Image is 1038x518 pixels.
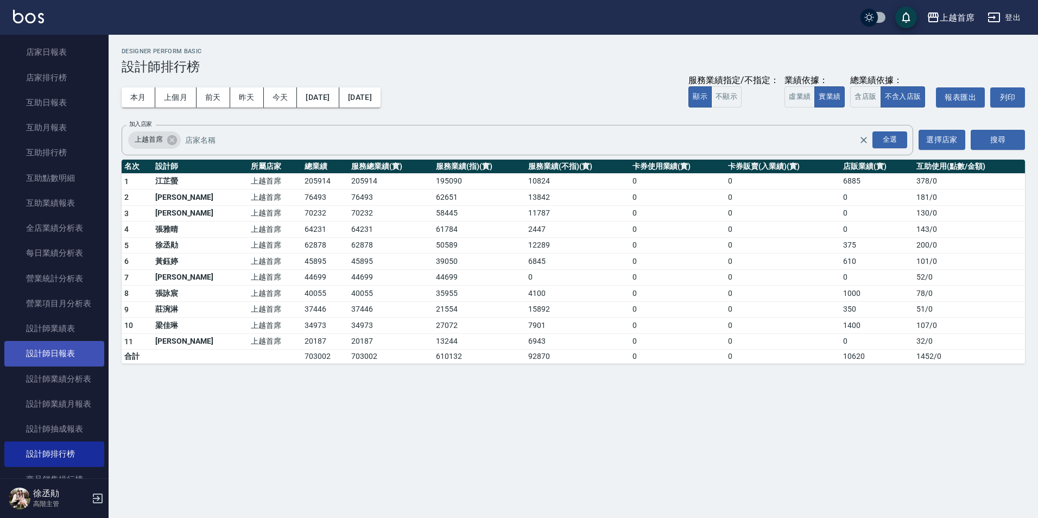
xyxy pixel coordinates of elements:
[230,87,264,108] button: 昨天
[153,301,248,318] td: 莊涴淋
[302,301,349,318] td: 37446
[33,499,88,509] p: 高階主管
[349,173,433,189] td: 205914
[870,129,909,150] button: Open
[840,160,914,174] th: 店販業績(實)
[122,350,153,364] td: 合計
[4,115,104,140] a: 互助月報表
[122,48,1025,55] h2: Designer Perform Basic
[4,216,104,241] a: 全店業績分析表
[302,237,349,254] td: 62878
[840,222,914,238] td: 0
[725,318,840,334] td: 0
[4,166,104,191] a: 互助點數明細
[155,87,197,108] button: 上個月
[124,177,129,186] span: 1
[688,86,712,108] button: 顯示
[914,173,1025,189] td: 378 / 0
[630,160,725,174] th: 卡券使用業績(實)
[197,87,230,108] button: 前天
[349,350,433,364] td: 703002
[9,488,30,509] img: Person
[4,65,104,90] a: 店家排行榜
[33,488,88,499] h5: 徐丞勛
[302,173,349,189] td: 205914
[302,222,349,238] td: 64231
[840,254,914,270] td: 610
[124,241,129,250] span: 5
[349,333,433,350] td: 20187
[630,350,725,364] td: 0
[526,173,629,189] td: 10824
[124,193,129,201] span: 2
[914,301,1025,318] td: 51 / 0
[840,205,914,222] td: 0
[124,305,129,314] span: 9
[433,269,526,286] td: 44699
[182,130,878,149] input: 店家名稱
[840,173,914,189] td: 6885
[526,254,629,270] td: 6845
[433,286,526,302] td: 35955
[433,301,526,318] td: 21554
[526,301,629,318] td: 15892
[248,333,302,350] td: 上越首席
[248,160,302,174] th: 所屬店家
[630,318,725,334] td: 0
[4,140,104,165] a: 互助排行榜
[433,173,526,189] td: 195090
[248,254,302,270] td: 上越首席
[302,160,349,174] th: 總業績
[725,173,840,189] td: 0
[4,416,104,441] a: 設計師抽成報表
[4,40,104,65] a: 店家日報表
[725,333,840,350] td: 0
[433,350,526,364] td: 610132
[302,205,349,222] td: 70232
[248,301,302,318] td: 上越首席
[124,289,129,298] span: 8
[630,222,725,238] td: 0
[153,286,248,302] td: 張詠宸
[526,333,629,350] td: 6943
[840,333,914,350] td: 0
[840,301,914,318] td: 350
[122,87,155,108] button: 本月
[725,286,840,302] td: 0
[840,237,914,254] td: 375
[914,269,1025,286] td: 52 / 0
[526,222,629,238] td: 2447
[725,237,840,254] td: 0
[248,189,302,206] td: 上越首席
[526,318,629,334] td: 7901
[153,254,248,270] td: 黃鈺婷
[129,120,152,128] label: 加入店家
[850,75,931,86] div: 總業績依據：
[349,189,433,206] td: 76493
[349,222,433,238] td: 64231
[630,254,725,270] td: 0
[526,286,629,302] td: 4100
[302,318,349,334] td: 34973
[936,87,985,108] a: 報表匯出
[630,189,725,206] td: 0
[248,269,302,286] td: 上越首席
[630,333,725,350] td: 0
[4,441,104,466] a: 設計師排行榜
[302,189,349,206] td: 76493
[630,301,725,318] td: 0
[725,189,840,206] td: 0
[433,237,526,254] td: 50589
[248,318,302,334] td: 上越首席
[914,160,1025,174] th: 互助使用(點數/金額)
[153,318,248,334] td: 梁佳琳
[814,86,845,108] button: 實業績
[302,333,349,350] td: 20187
[940,11,974,24] div: 上越首席
[914,237,1025,254] td: 200 / 0
[526,269,629,286] td: 0
[725,254,840,270] td: 0
[526,205,629,222] td: 11787
[725,160,840,174] th: 卡券販賣(入業績)(實)
[983,8,1025,28] button: 登出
